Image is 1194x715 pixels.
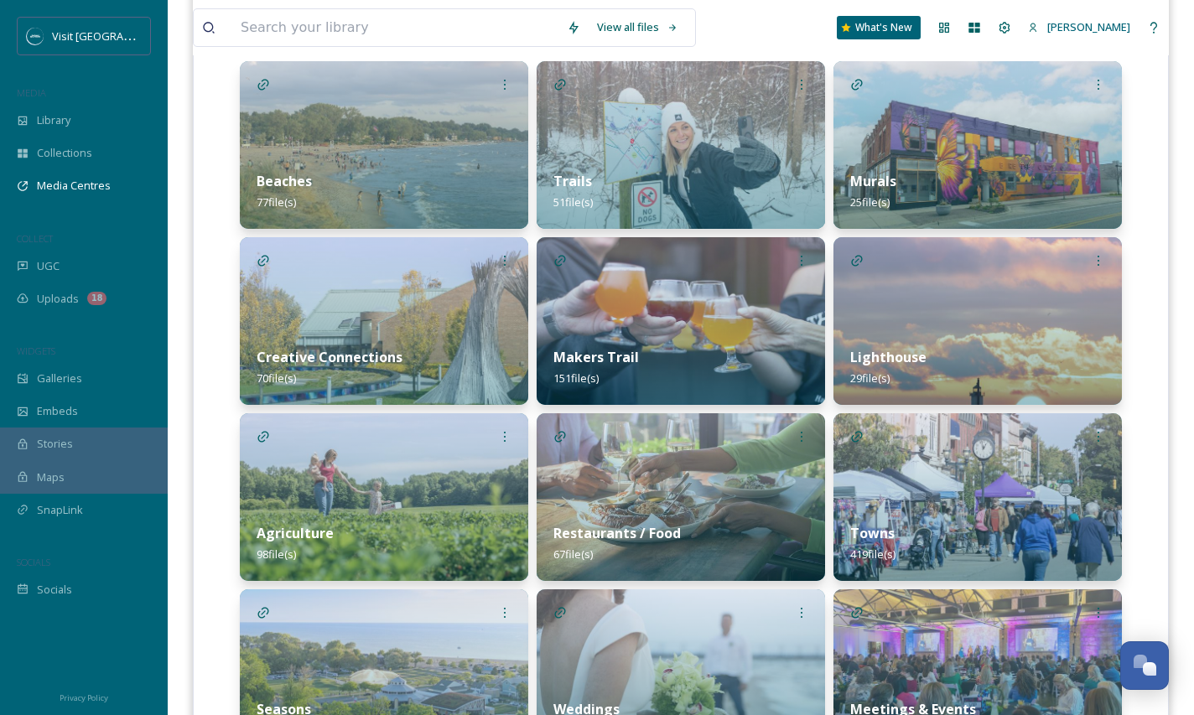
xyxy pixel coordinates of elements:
span: SOCIALS [17,556,50,568]
strong: Murals [850,172,896,190]
img: 76316972-a461-45f2-92e9-0540f704b1b5.jpg [537,413,825,581]
span: Collections [37,145,92,161]
input: Search your library [232,9,558,46]
span: Stories [37,436,73,452]
img: c71acbd9-7c35-4b12-b563-08f13aa6a48e.jpg [537,61,825,229]
span: 70 file(s) [257,370,296,386]
span: SnapLink [37,502,83,518]
span: Media Centres [37,178,111,194]
span: COLLECT [17,232,53,245]
strong: Lighthouse [850,348,927,366]
span: 77 file(s) [257,194,296,210]
span: 29 file(s) [850,370,890,386]
span: [PERSON_NAME] [1047,19,1130,34]
span: Privacy Policy [60,692,108,703]
strong: Trails [553,172,592,190]
span: Library [37,112,70,128]
strong: Beaches [257,172,312,190]
strong: Agriculture [257,524,334,542]
span: UGC [37,258,60,274]
span: 151 file(s) [553,370,599,386]
img: c33ad663-32e6-49da-8a73-238b807a0780.jpg [537,237,825,405]
span: 67 file(s) [553,547,593,562]
span: Visit [GEOGRAPHIC_DATA][US_STATE] [52,28,239,44]
span: Embeds [37,403,78,419]
strong: Creative Connections [257,348,402,366]
img: 08f6aeb5-ba8c-4e21-9a19-6f38cc068e82.jpg [240,413,528,581]
img: 593918d0-ad27-4714-830f-f24a8f979af0.jpg [833,413,1122,581]
img: 6e86e90a-3ab8-48d8-8a88-bb8fe8627bc6.jpg [833,61,1122,229]
span: WIDGETS [17,345,55,357]
span: Socials [37,582,72,598]
a: What's New [837,16,921,39]
a: Privacy Policy [60,687,108,707]
span: 51 file(s) [553,194,593,210]
img: SM%20Social%20Profile.png [27,28,44,44]
a: [PERSON_NAME] [1020,11,1139,44]
img: b7c9e912-2dc6-4a73-b1e2-1b0c52ab054a.jpg [240,61,528,229]
span: 25 file(s) [850,194,890,210]
a: View all files [589,11,687,44]
span: Galleries [37,370,82,386]
span: 98 file(s) [257,547,296,562]
div: 18 [87,292,106,305]
strong: Makers Trail [553,348,639,366]
strong: Towns [850,524,895,542]
img: 83a87e06-6b6a-4ccc-a01c-08a152e308da.jpg [240,237,528,405]
span: Maps [37,469,65,485]
span: MEDIA [17,86,46,99]
span: 419 file(s) [850,547,895,562]
button: Open Chat [1120,641,1169,690]
strong: Restaurants / Food [553,524,681,542]
span: Uploads [37,291,79,307]
img: e944854c-ce07-493c-8089-aa0d69fefab2.jpg [833,237,1122,405]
